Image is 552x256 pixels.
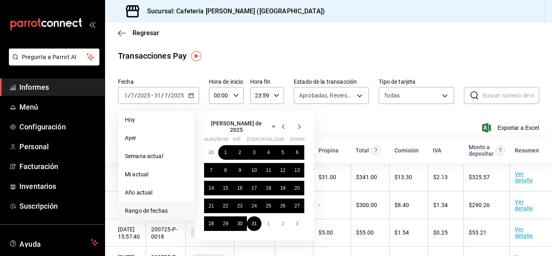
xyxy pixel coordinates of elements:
[223,203,228,209] abbr: 22 de julio de 2025
[210,167,213,173] abbr: 7 de julio de 2025
[118,51,187,61] font: Transacciones Pay
[469,144,493,157] font: Monto a depositar
[237,203,242,209] font: 23
[290,216,304,231] button: 3 de agosto de 2025
[223,185,228,191] abbr: 15 de julio de 2025
[251,167,257,173] font: 10
[237,221,242,226] font: 30
[204,216,218,231] button: 28 de julio de 2025
[394,147,419,154] font: Comisión
[267,150,270,155] abbr: 4 de julio de 2025
[204,163,218,178] button: 7 de julio de 2025
[266,185,271,191] font: 18
[125,116,135,123] font: Hoy
[253,150,256,155] abbr: 3 de julio de 2025
[295,203,300,209] font: 27
[218,137,228,145] abbr: martes
[261,137,284,142] font: rivalizar
[191,226,228,239] div: Transacciones cobradas de manera exitosa.
[233,145,247,160] button: 2 de julio de 2025
[251,203,257,209] abbr: 24 de julio de 2025
[237,185,242,191] abbr: 16 de julio de 2025
[125,207,168,214] font: Rango de fechas
[209,221,214,226] font: 28
[482,87,539,104] input: Buscar número de referencia
[276,137,284,142] font: sab
[261,137,284,145] abbr: viernes
[261,216,276,231] button: 1 de agosto de 2025
[433,174,436,180] font: $
[233,137,240,142] font: mié
[209,150,214,155] font: 30
[281,221,284,226] abbr: 2 de agosto de 2025
[371,146,381,155] svg: Este monto equivale al total pagado por el comensal antes de aplicar Comisión e IVA.
[247,137,295,145] abbr: jueves
[118,78,134,85] font: Fecha
[209,221,214,226] abbr: 28 de julio de 2025
[233,163,247,178] button: 9 de julio de 2025
[515,226,533,239] font: Ver detalle
[436,174,448,180] font: 2.13
[238,167,241,173] font: 9
[224,150,227,155] font: 1
[281,150,284,155] font: 5
[356,147,369,154] font: Total
[147,7,325,15] font: Sucursal: Cafetería [PERSON_NAME] ([GEOGRAPHIC_DATA])
[276,181,290,195] button: 19 de julio de 2025
[137,92,151,99] input: ----
[151,226,177,240] font: 200725-P-0018
[19,103,38,111] font: Menú
[296,221,299,226] abbr: 3 de agosto de 2025
[436,229,448,236] font: 0.25
[224,150,227,155] abbr: 1 de julio de 2025
[128,92,131,99] font: /
[237,185,242,191] font: 16
[290,181,304,195] button: 20 de julio de 2025
[6,59,99,67] a: Pregunta a Parrot AI
[294,78,357,85] font: Estado de la transacción
[290,137,310,142] font: dominio
[484,123,539,133] button: Exportar a Excel
[356,229,359,236] font: $
[495,146,505,155] svg: Este es el monto resultante del total pagado menos comisión e IVA. Esta será la parte que se depo...
[204,181,218,195] button: 14 de julio de 2025
[356,174,359,180] font: $
[218,163,232,178] button: 8 de julio de 2025
[267,150,270,155] font: 4
[469,174,472,180] font: $
[251,221,257,226] font: 31
[290,199,304,213] button: 27 de julio de 2025
[295,185,300,191] abbr: 20 de julio de 2025
[247,216,261,231] button: 31 de julio de 2025
[266,203,271,209] font: 25
[124,92,128,99] input: --
[209,203,214,209] abbr: 21 de julio de 2025
[133,29,159,37] font: Regresar
[290,145,304,160] button: 6 de julio de 2025
[359,229,374,236] font: 55.00
[247,199,261,213] button: 24 de julio de 2025
[154,92,161,99] input: --
[171,92,184,99] input: ----
[266,167,271,173] font: 11
[295,167,300,173] font: 13
[118,29,159,37] button: Regresar
[267,221,270,226] abbr: 1 de agosto de 2025
[267,221,270,226] font: 1
[209,185,214,191] abbr: 14 de julio de 2025
[125,171,148,178] font: Mi actual
[295,203,300,209] abbr: 27 de julio de 2025
[251,203,257,209] font: 24
[211,120,262,133] font: [PERSON_NAME] de 2025
[280,167,285,173] abbr: 12 de julio de 2025
[19,202,58,210] font: Suscripción
[223,203,228,209] font: 22
[233,137,240,145] abbr: miércoles
[472,202,490,208] font: 290.26
[266,185,271,191] abbr: 18 de julio de 2025
[19,142,49,151] font: Personal
[168,92,171,99] font: /
[295,167,300,173] abbr: 13 de julio de 2025
[276,145,290,160] button: 5 de julio de 2025
[394,202,398,208] font: $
